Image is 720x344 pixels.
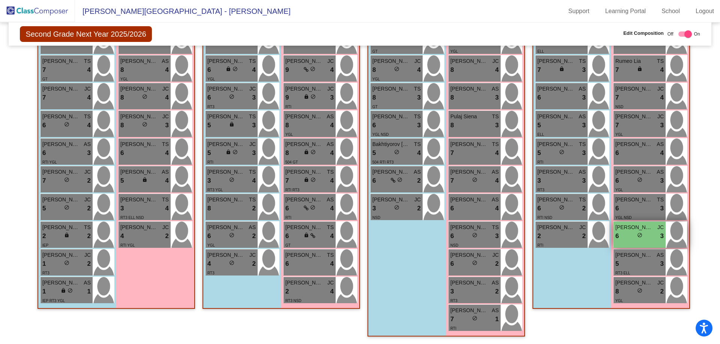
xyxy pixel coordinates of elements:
span: 3 [120,204,124,213]
span: YGL [372,77,380,81]
span: 4 [252,176,256,186]
span: lock [64,232,69,238]
span: AS [492,168,499,176]
span: 3 [582,65,586,75]
span: RTI [537,243,543,247]
span: lock [637,66,642,71]
span: TS [492,223,499,231]
span: 4 [660,65,664,75]
span: 2 [87,231,91,241]
span: JC [162,113,169,121]
span: do_not_disturb_alt [472,177,477,182]
span: [PERSON_NAME] [120,223,158,231]
span: lock [229,122,234,127]
span: 4 [120,231,124,241]
span: 3 [372,204,376,213]
span: JC [84,168,91,176]
span: RT3 YGL [207,188,223,192]
span: 8 [450,93,454,103]
span: TS [249,168,256,176]
span: 4 [165,204,169,213]
span: 6 [615,204,619,213]
span: [PERSON_NAME] [372,196,410,204]
span: [PERSON_NAME] [42,223,80,231]
span: 6 [372,176,376,186]
span: do_not_disturb_alt [394,66,399,71]
span: TS [579,57,586,65]
span: TS [162,140,169,148]
span: AS [327,140,334,148]
span: YGL [450,49,458,54]
span: TS [579,140,586,148]
span: 2 [165,231,169,241]
span: 6 [207,65,211,75]
span: NSD [450,243,458,247]
span: 2 [252,231,256,241]
span: YGL [615,188,623,192]
span: RTI YGL [42,160,57,164]
span: YGL [120,77,128,81]
span: [PERSON_NAME] [120,57,158,65]
span: lock [559,66,564,71]
span: 3 [582,93,586,103]
span: JC [414,196,421,204]
span: AS [492,85,499,93]
span: 504 RTI RT3 [372,160,394,164]
span: 8 [207,204,211,213]
span: [PERSON_NAME] [372,113,410,121]
span: [PERSON_NAME] [537,196,575,204]
span: JC [657,85,664,93]
span: [PERSON_NAME] [207,140,245,148]
span: 2 [582,204,586,213]
span: [PERSON_NAME] [285,196,323,204]
span: 8 [450,65,454,75]
span: 6 [615,231,619,241]
span: AS [249,223,256,231]
span: 8 [285,121,289,130]
span: [PERSON_NAME] [207,223,245,231]
span: 6 [42,121,46,130]
span: [PERSON_NAME] [285,113,323,121]
span: [PERSON_NAME] [450,168,488,176]
span: ELL [537,49,544,54]
span: 8 [450,121,454,130]
span: 3 [417,93,421,103]
span: AS [657,140,664,148]
span: 4 [87,65,91,75]
span: TS [657,57,664,65]
span: lock [226,149,231,155]
span: 3 [660,176,664,186]
span: JC [327,57,334,65]
span: [PERSON_NAME][GEOGRAPHIC_DATA] - [PERSON_NAME] [75,5,291,17]
span: 6 [207,93,211,103]
span: Off [667,31,673,37]
span: 6 [120,148,124,158]
span: 3 [660,121,664,130]
span: do_not_disturb_alt [637,232,642,238]
span: 2 [417,204,421,213]
span: 2 [417,176,421,186]
span: [PERSON_NAME] [42,57,80,65]
span: 4 [495,65,499,75]
span: 2 [252,204,256,213]
span: lock [142,177,147,182]
span: 2 [42,231,46,241]
span: do_not_disturb_alt [232,66,238,71]
span: do_not_disturb_alt [142,94,147,99]
span: 2 [87,176,91,186]
span: [PERSON_NAME] [285,85,323,93]
span: TS [492,113,499,121]
span: do_not_disturb_alt [142,122,147,127]
span: YGL [207,77,215,81]
span: 4 [330,176,334,186]
span: 5 [207,121,211,130]
span: [PERSON_NAME] [450,57,488,65]
span: 6 [207,231,211,241]
span: [PERSON_NAME] [285,223,323,231]
span: 4 [87,121,91,130]
span: AS [579,168,586,176]
span: [PERSON_NAME] [285,168,323,176]
span: TS [327,168,334,176]
span: AS [657,168,664,176]
span: 5 [537,148,541,158]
